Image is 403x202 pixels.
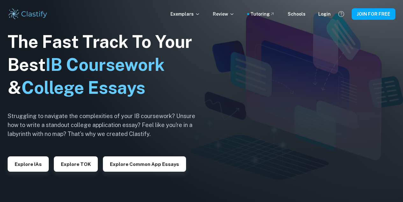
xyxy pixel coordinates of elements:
[46,55,165,75] span: IB Coursework
[170,11,200,18] p: Exemplars
[54,161,98,167] a: Explore TOK
[250,11,275,18] a: Tutoring
[8,156,49,172] button: Explore IAs
[54,156,98,172] button: Explore TOK
[8,8,48,20] img: Clastify logo
[352,8,395,20] button: JOIN FOR FREE
[103,156,186,172] button: Explore Common App essays
[103,161,186,167] a: Explore Common App essays
[21,78,145,98] span: College Essays
[336,9,347,19] button: Help and Feedback
[8,30,205,99] h1: The Fast Track To Your Best &
[288,11,306,18] a: Schools
[318,11,331,18] a: Login
[8,112,205,138] h6: Struggling to navigate the complexities of your IB coursework? Unsure how to write a standout col...
[8,161,49,167] a: Explore IAs
[213,11,234,18] p: Review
